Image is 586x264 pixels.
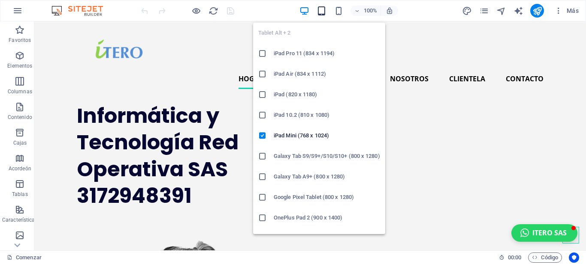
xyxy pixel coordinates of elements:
[7,63,32,69] font: Elementos
[532,6,542,16] i: Publicar
[13,140,27,146] font: Cajas
[274,172,380,182] h6: Galaxy Tab A9+ (800 x 1280)
[2,217,38,223] font: Características
[274,213,380,223] h6: OnePlus Pad 2 (900 x 1400)
[274,110,380,120] h6: iPad 10.2 (810 x 1080)
[541,254,558,261] font: Código
[16,254,42,261] font: Comenzar
[462,6,472,16] i: Design (Ctrl+Alt+Y)
[513,6,523,16] button: generador de texto
[462,6,472,16] button: diseño
[496,6,506,16] button: navegador
[7,252,42,263] a: Haga clic para cancelar la selección. Haga doble clic para abrir Páginas.
[499,252,522,263] h6: Tiempo de sesión
[8,89,32,95] font: Columnas
[514,6,523,16] i: Escritor de IA
[208,6,218,16] i: Recargar página
[274,233,380,243] h6: Xiaomi Pad 6 (900 x 1400)
[274,131,380,141] h6: iPad Mini (768 x 1024)
[9,37,31,43] font: Favoritos
[496,6,506,16] i: Navegador
[567,7,579,14] font: Más
[208,6,218,16] button: recargar
[479,6,489,16] button: páginas
[569,252,579,263] button: Centrados en el usuario
[364,7,377,14] font: 100%
[551,4,582,18] button: Más
[528,252,562,263] button: Código
[530,4,544,18] button: publicar
[12,191,28,197] font: Tablas
[350,6,381,16] button: 100%
[274,89,380,100] h6: iPad (820 x 1180)
[49,6,114,16] img: Logotipo del editor
[8,114,32,120] font: Contenido
[477,203,543,220] button: ITERO SAS
[508,254,521,261] font: 00:00
[274,48,380,59] h6: iPad Pro 11 (834 x 1194)
[386,7,393,15] i: Al cambiar el tamaño, se ajusta automáticamente el nivel de zoom para adaptarse al dispositivo el...
[274,151,380,161] h6: Galaxy Tab S9/S9+/S10/S10+ (800 x 1280)
[9,166,31,172] font: Acordeón
[274,192,380,202] h6: Google Pixel Tablet (800 x 1280)
[274,69,380,79] h6: iPad Air (834 x 1112)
